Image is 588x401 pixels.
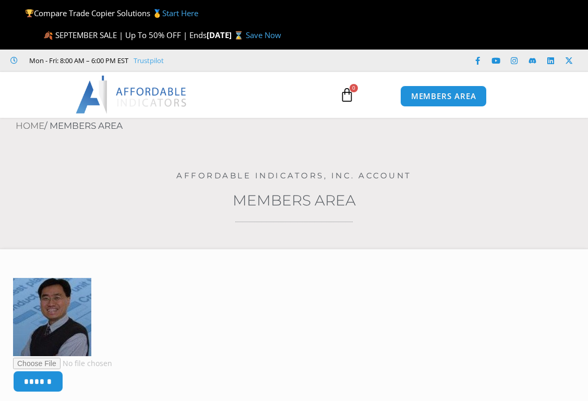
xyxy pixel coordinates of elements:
[233,191,356,209] a: Members Area
[43,30,207,40] span: 🍂 SEPTEMBER SALE | Up To 50% OFF | Ends
[76,76,188,113] img: LogoAI | Affordable Indicators – NinjaTrader
[27,54,128,67] span: Mon - Fri: 8:00 AM – 6:00 PM EST
[16,118,588,135] nav: Breadcrumb
[246,30,281,40] a: Save Now
[26,9,33,17] img: 🏆
[176,171,412,180] a: Affordable Indicators, Inc. Account
[324,80,370,110] a: 0
[411,92,476,100] span: MEMBERS AREA
[400,86,487,107] a: MEMBERS AREA
[207,30,246,40] strong: [DATE] ⌛
[16,120,44,131] a: Home
[350,84,358,92] span: 0
[162,8,198,18] a: Start Here
[13,278,91,356] img: f1346f78e1056ed2b91f178d57d712615d321fdffe8a50094914484cdf0f4246
[25,8,198,18] span: Compare Trade Copier Solutions 🥇
[134,54,164,67] a: Trustpilot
